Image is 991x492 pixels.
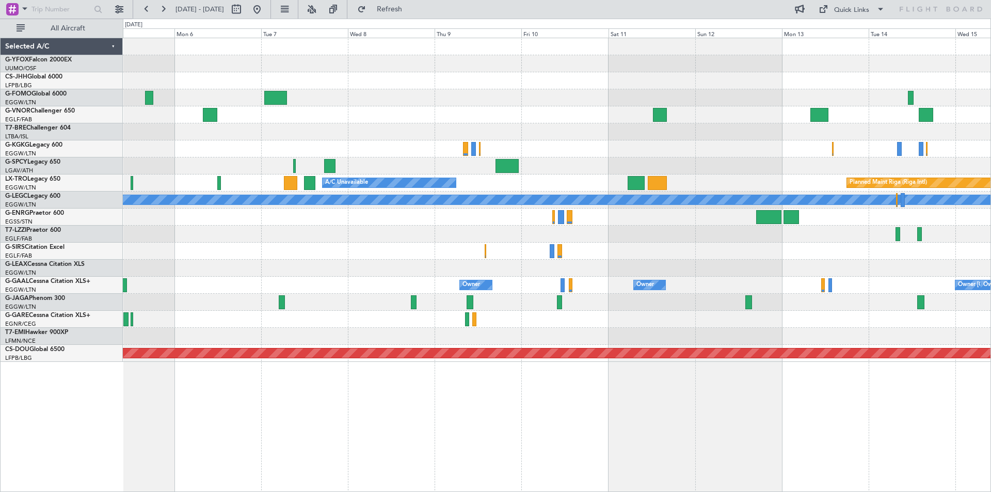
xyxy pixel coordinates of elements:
a: EGGW/LTN [5,150,36,157]
span: T7-EMI [5,329,25,336]
a: CS-DOUGlobal 6500 [5,346,65,353]
a: EGGW/LTN [5,201,36,209]
span: CS-DOU [5,346,29,353]
span: All Aircraft [27,25,109,32]
a: LX-TROLegacy 650 [5,176,60,182]
a: EGGW/LTN [5,184,36,192]
a: T7-EMIHawker 900XP [5,329,68,336]
a: CS-JHHGlobal 6000 [5,74,62,80]
a: G-FOMOGlobal 6000 [5,91,67,97]
a: G-LEAXCessna Citation XLS [5,261,85,267]
span: LX-TRO [5,176,27,182]
span: G-ENRG [5,210,29,216]
button: Refresh [353,1,414,18]
a: G-LEGCLegacy 600 [5,193,60,199]
span: G-GAAL [5,278,29,284]
button: All Aircraft [11,20,112,37]
a: EGGW/LTN [5,303,36,311]
a: G-GARECessna Citation XLS+ [5,312,90,319]
div: [DATE] [125,21,142,29]
a: LFMN/NCE [5,337,36,345]
span: CS-JHH [5,74,27,80]
a: G-KGKGLegacy 600 [5,142,62,148]
div: Quick Links [834,5,869,15]
div: Mon 13 [782,28,869,38]
a: EGNR/CEG [5,320,36,328]
a: EGGW/LTN [5,269,36,277]
span: Refresh [368,6,411,13]
a: LGAV/ATH [5,167,33,174]
div: Owner [462,277,480,293]
span: G-SPCY [5,159,27,165]
span: T7-BRE [5,125,26,131]
a: LTBA/ISL [5,133,28,140]
a: G-VNORChallenger 650 [5,108,75,114]
a: G-SIRSCitation Excel [5,244,65,250]
button: Quick Links [813,1,890,18]
div: Mon 6 [174,28,261,38]
a: G-JAGAPhenom 300 [5,295,65,301]
a: EGGW/LTN [5,99,36,106]
span: G-GARE [5,312,29,319]
a: EGLF/FAB [5,252,32,260]
a: EGLF/FAB [5,235,32,243]
div: A/C Unavailable [325,175,368,191]
div: Tue 14 [869,28,955,38]
span: [DATE] - [DATE] [175,5,224,14]
span: T7-LZZI [5,227,26,233]
a: EGGW/LTN [5,286,36,294]
div: Sat 11 [609,28,695,38]
span: G-JAGA [5,295,29,301]
a: T7-BREChallenger 604 [5,125,71,131]
span: G-SIRS [5,244,25,250]
div: Sun 5 [88,28,174,38]
div: Planned Maint Riga (Riga Intl) [850,175,927,191]
span: G-LEAX [5,261,27,267]
span: G-LEGC [5,193,27,199]
span: G-KGKG [5,142,29,148]
a: G-SPCYLegacy 650 [5,159,60,165]
div: Fri 10 [521,28,608,38]
div: Thu 9 [435,28,521,38]
span: G-YFOX [5,57,29,63]
div: Tue 7 [261,28,348,38]
span: G-FOMO [5,91,31,97]
span: G-VNOR [5,108,30,114]
a: LFPB/LBG [5,82,32,89]
a: T7-LZZIPraetor 600 [5,227,61,233]
a: G-YFOXFalcon 2000EX [5,57,72,63]
a: G-GAALCessna Citation XLS+ [5,278,90,284]
a: EGSS/STN [5,218,33,226]
div: Wed 8 [348,28,435,38]
input: Trip Number [31,2,91,17]
div: Sun 12 [695,28,782,38]
a: LFPB/LBG [5,354,32,362]
a: EGLF/FAB [5,116,32,123]
a: UUMO/OSF [5,65,36,72]
a: G-ENRGPraetor 600 [5,210,64,216]
div: Owner [636,277,654,293]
